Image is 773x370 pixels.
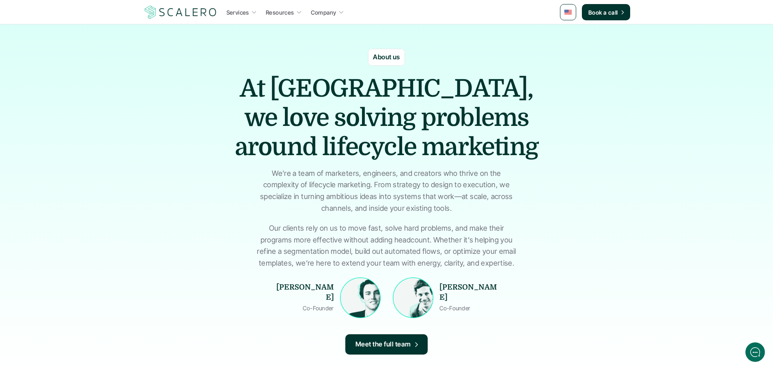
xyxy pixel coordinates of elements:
[266,8,294,17] p: Resources
[12,54,150,93] h2: Let us know if we can help with lifecycle marketing.
[311,8,336,17] p: Company
[345,334,428,355] a: Meet the full team
[224,74,549,162] h1: At [GEOGRAPHIC_DATA], we love solving problems around lifecycle marketing
[373,52,400,63] p: About us
[12,39,150,52] h1: Hi! Welcome to Scalero.
[745,342,765,362] iframe: gist-messenger-bubble-iframe
[582,4,630,20] a: Book a call
[588,8,618,17] p: Book a call
[439,303,471,313] p: Co-Founder
[13,108,150,124] button: New conversation
[255,168,519,214] p: We’re a team of marketers, engineers, and creators who thrive on the complexity of lifecycle mark...
[355,339,411,350] p: Meet the full team
[273,303,334,313] p: Co-Founder
[52,113,97,119] span: New conversation
[273,282,334,303] p: [PERSON_NAME]
[68,284,103,289] span: We run on Gist
[226,8,249,17] p: Services
[439,283,497,301] strong: [PERSON_NAME]
[143,5,218,19] a: Scalero company logo
[143,4,218,20] img: Scalero company logo
[255,223,519,269] p: Our clients rely on us to move fast, solve hard problems, and make their programs more effective ...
